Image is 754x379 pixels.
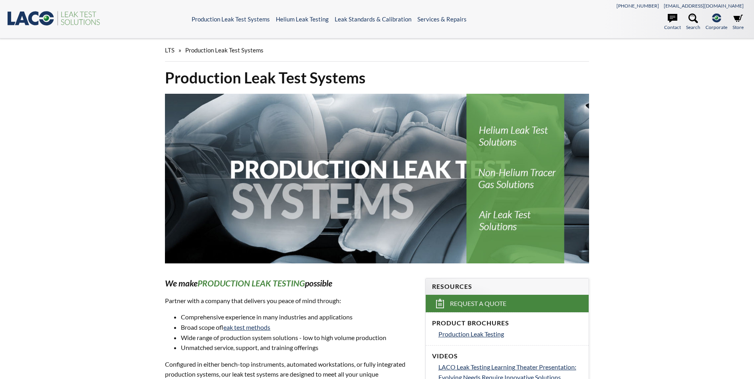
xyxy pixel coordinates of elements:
h4: Resources [432,282,582,291]
div: » [165,39,589,62]
span: Production Leak Testing [438,330,504,338]
li: Unmatched service, support, and training offerings [181,342,415,353]
a: [PHONE_NUMBER] [616,3,659,9]
a: Production Leak Test Systems [192,15,270,23]
h1: Production Leak Test Systems [165,68,589,87]
a: Services & Repairs [417,15,467,23]
span: Request a Quote [450,300,506,308]
a: Contact [664,14,681,31]
span: LTS [165,46,174,54]
img: Production Leak Test Systems header [165,94,589,263]
a: Leak Standards & Calibration [335,15,411,23]
a: Search [686,14,700,31]
li: Broad scope of [181,322,415,333]
strong: PRODUCTION LEAK TESTING [198,278,305,288]
li: Comprehensive experience in many industries and applications [181,312,415,322]
a: [EMAIL_ADDRESS][DOMAIN_NAME] [664,3,744,9]
h4: Videos [432,352,582,360]
span: Production Leak Test Systems [185,46,264,54]
h4: Product Brochures [432,319,582,327]
span: Corporate [706,23,727,31]
p: Partner with a company that delivers you peace of mind through: [165,296,415,306]
a: Request a Quote [426,295,589,312]
em: We make possible [165,278,332,288]
li: Wide range of production system solutions - low to high volume production [181,333,415,343]
a: Store [733,14,744,31]
a: leak test methods [223,323,270,331]
a: Production Leak Testing [438,329,582,339]
a: Helium Leak Testing [276,15,329,23]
